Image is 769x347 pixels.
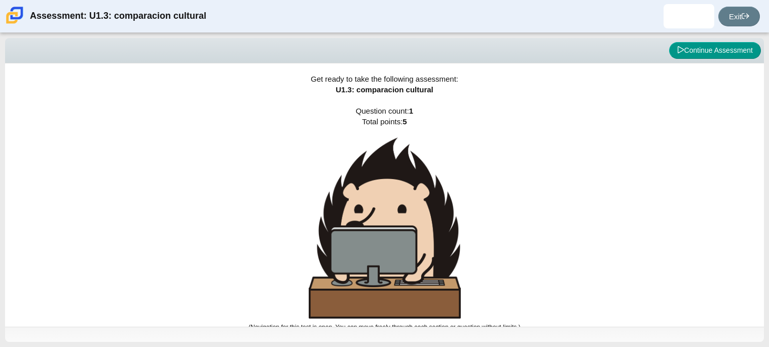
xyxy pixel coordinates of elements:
[248,107,520,331] span: Question count: Total points:
[336,85,433,94] span: U1.3: comparacion cultural
[311,75,458,83] span: Get ready to take the following assessment:
[248,324,520,331] small: (Navigation for this test is open. You can move freely through each section or question without l...
[309,137,461,319] img: hedgehog-behind-computer-large.png
[669,42,761,59] button: Continue Assessment
[681,8,697,24] img: yazmin.delgado.gTGdMF
[4,19,25,27] a: Carmen School of Science & Technology
[409,107,413,115] b: 1
[30,4,206,28] div: Assessment: U1.3: comparacion cultural
[4,5,25,26] img: Carmen School of Science & Technology
[402,117,407,126] b: 5
[718,7,760,26] a: Exit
